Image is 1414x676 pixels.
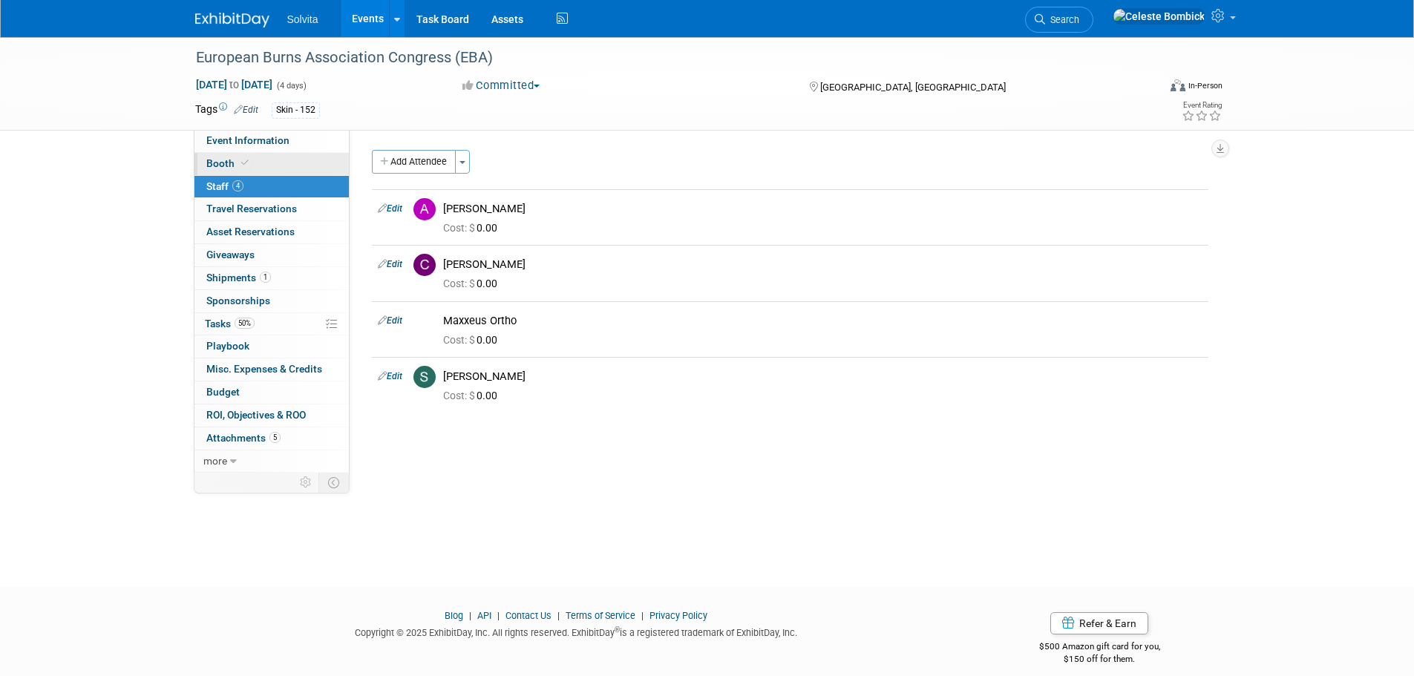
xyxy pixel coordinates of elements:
[195,13,269,27] img: ExhibitDay
[378,315,402,326] a: Edit
[206,272,271,283] span: Shipments
[1070,77,1223,99] div: Event Format
[234,105,258,115] a: Edit
[206,295,270,306] span: Sponsorships
[206,180,243,192] span: Staff
[194,358,349,381] a: Misc. Expenses & Credits
[232,180,243,191] span: 4
[206,134,289,146] span: Event Information
[1182,102,1222,109] div: Event Rating
[287,13,318,25] span: Solvita
[372,150,456,174] button: Add Attendee
[272,102,320,118] div: Skin - 152
[413,198,436,220] img: A.jpg
[206,363,322,375] span: Misc. Expenses & Credits
[195,102,258,119] td: Tags
[443,222,477,234] span: Cost: $
[566,610,635,621] a: Terms of Service
[206,157,252,169] span: Booth
[494,610,503,621] span: |
[443,202,1202,216] div: [PERSON_NAME]
[194,404,349,427] a: ROI, Objectives & ROO
[477,610,491,621] a: API
[194,221,349,243] a: Asset Reservations
[465,610,475,621] span: |
[194,335,349,358] a: Playbook
[443,314,1202,328] div: Maxxeus Ortho
[1050,612,1148,634] a: Refer & Earn
[205,318,255,329] span: Tasks
[1171,79,1185,91] img: Format-Inperson.png
[206,432,281,444] span: Attachments
[554,610,563,621] span: |
[194,153,349,175] a: Booth
[318,473,349,492] td: Toggle Event Tabs
[293,473,319,492] td: Personalize Event Tab Strip
[443,278,503,289] span: 0.00
[269,432,281,443] span: 5
[649,610,707,621] a: Privacy Policy
[191,45,1136,71] div: European Burns Association Congress (EBA)
[980,631,1220,665] div: $500 Amazon gift card for you,
[378,259,402,269] a: Edit
[443,390,477,401] span: Cost: $
[195,623,958,640] div: Copyright © 2025 ExhibitDay, Inc. All rights reserved. ExhibitDay is a registered trademark of Ex...
[194,198,349,220] a: Travel Reservations
[443,334,503,346] span: 0.00
[1045,14,1079,25] span: Search
[206,386,240,398] span: Budget
[194,176,349,198] a: Staff4
[194,290,349,312] a: Sponsorships
[194,313,349,335] a: Tasks50%
[413,254,436,276] img: C.jpg
[980,653,1220,666] div: $150 off for them.
[445,610,463,621] a: Blog
[443,390,503,401] span: 0.00
[1188,80,1222,91] div: In-Person
[1025,7,1093,33] a: Search
[615,626,620,634] sup: ®
[203,455,227,467] span: more
[194,427,349,450] a: Attachments5
[206,203,297,214] span: Travel Reservations
[638,610,647,621] span: |
[443,222,503,234] span: 0.00
[206,340,249,352] span: Playbook
[194,130,349,152] a: Event Information
[194,450,349,473] a: more
[195,78,273,91] span: [DATE] [DATE]
[235,318,255,329] span: 50%
[275,81,307,91] span: (4 days)
[443,278,477,289] span: Cost: $
[194,244,349,266] a: Giveaways
[378,371,402,381] a: Edit
[194,267,349,289] a: Shipments1
[413,366,436,388] img: S.jpg
[206,409,306,421] span: ROI, Objectives & ROO
[505,610,551,621] a: Contact Us
[227,79,241,91] span: to
[206,249,255,260] span: Giveaways
[820,82,1006,93] span: [GEOGRAPHIC_DATA], [GEOGRAPHIC_DATA]
[241,159,249,167] i: Booth reservation complete
[194,381,349,404] a: Budget
[378,203,402,214] a: Edit
[260,272,271,283] span: 1
[206,226,295,237] span: Asset Reservations
[443,257,1202,272] div: [PERSON_NAME]
[1113,8,1205,24] img: Celeste Bombick
[457,78,546,93] button: Committed
[443,334,477,346] span: Cost: $
[443,370,1202,384] div: [PERSON_NAME]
